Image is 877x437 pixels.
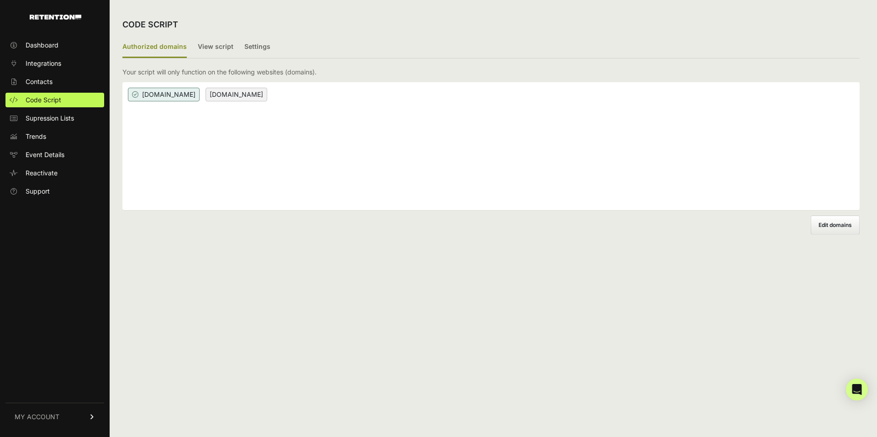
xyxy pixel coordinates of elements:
[5,38,104,53] a: Dashboard
[26,77,53,86] span: Contacts
[846,379,868,400] div: Open Intercom Messenger
[26,114,74,123] span: Supression Lists
[122,37,187,58] label: Authorized domains
[5,93,104,107] a: Code Script
[5,74,104,89] a: Contacts
[5,147,104,162] a: Event Details
[26,132,46,141] span: Trends
[198,37,233,58] label: View script
[26,95,61,105] span: Code Script
[26,150,64,159] span: Event Details
[122,18,178,31] h2: CODE SCRIPT
[122,68,317,77] p: Your script will only function on the following websites (domains).
[5,111,104,126] a: Supression Lists
[819,221,852,228] span: Edit domains
[30,15,81,20] img: Retention.com
[206,88,267,101] span: [DOMAIN_NAME]
[5,403,104,431] a: MY ACCOUNT
[15,412,59,421] span: MY ACCOUNT
[5,56,104,71] a: Integrations
[5,166,104,180] a: Reactivate
[26,187,50,196] span: Support
[5,184,104,199] a: Support
[26,168,58,178] span: Reactivate
[5,129,104,144] a: Trends
[244,37,270,58] label: Settings
[26,59,61,68] span: Integrations
[26,41,58,50] span: Dashboard
[128,88,200,101] span: [DOMAIN_NAME]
